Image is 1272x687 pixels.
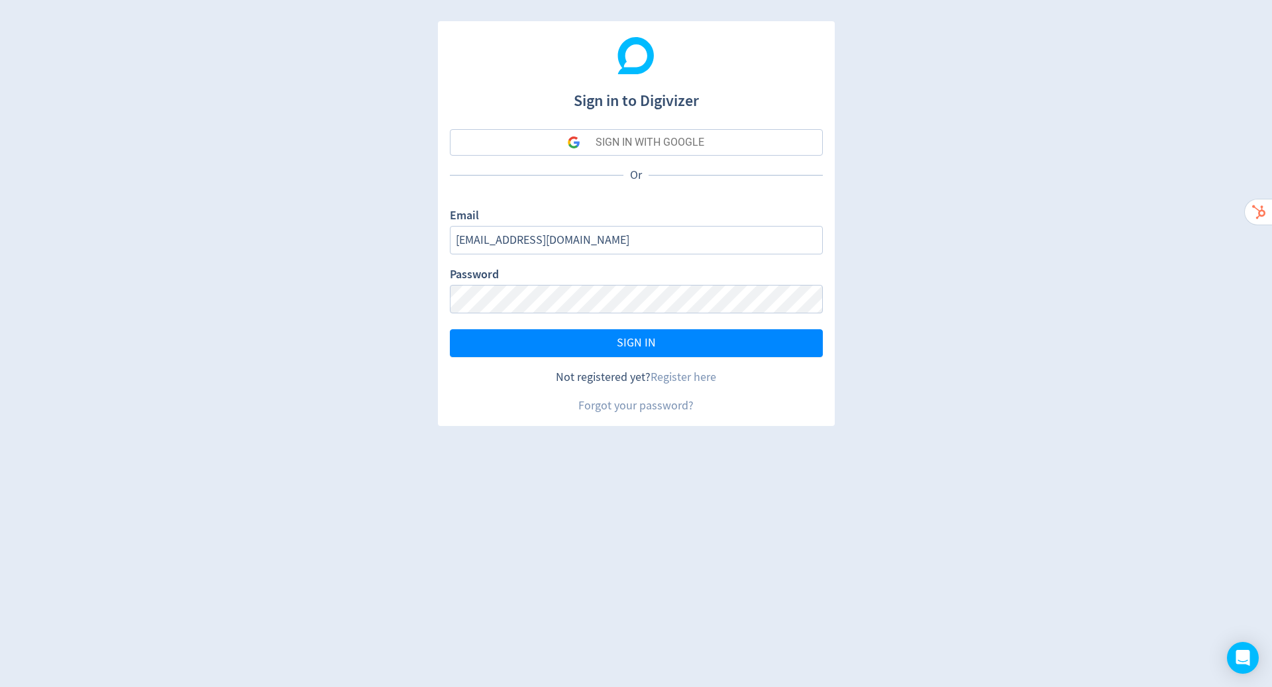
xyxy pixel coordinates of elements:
label: Email [450,207,479,226]
div: Not registered yet? [450,369,823,386]
button: SIGN IN [450,329,823,357]
p: Or [623,167,649,184]
span: SIGN IN [617,337,656,349]
a: Forgot your password? [578,398,694,413]
img: Digivizer Logo [617,37,655,74]
label: Password [450,266,499,285]
div: Open Intercom Messenger [1227,642,1259,674]
div: SIGN IN WITH GOOGLE [596,129,704,156]
h1: Sign in to Digivizer [450,78,823,113]
a: Register here [651,370,716,385]
button: SIGN IN WITH GOOGLE [450,129,823,156]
